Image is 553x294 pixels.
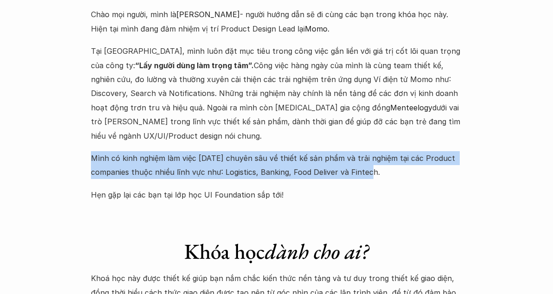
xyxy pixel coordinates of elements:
[176,10,240,19] a: [PERSON_NAME]
[91,44,462,143] p: Tại [GEOGRAPHIC_DATA], mình luôn đặt mục tiêu trong công việc gắn liền với giá trị cốt lõi quan t...
[91,151,462,179] p: Mình có kinh nghiệm làm việc [DATE] chuyên sâu về thiết kế sản phẩm và trải nghiệm tại các Produc...
[390,103,432,112] a: Menteelogy
[91,7,462,36] p: Chào mọi người, mình là - người hướng dẫn sẽ đi cùng các bạn trong khóa học này. Hiện tại mình đa...
[91,188,462,202] p: Hẹn gặp lại các bạn tại lớp học UI Foundation sắp tới!
[265,237,369,265] em: dành cho ai?
[91,239,462,264] h1: Khóa học
[305,24,328,33] a: Momo
[135,61,254,70] strong: “Lấy người dùng làm trọng tâm”.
